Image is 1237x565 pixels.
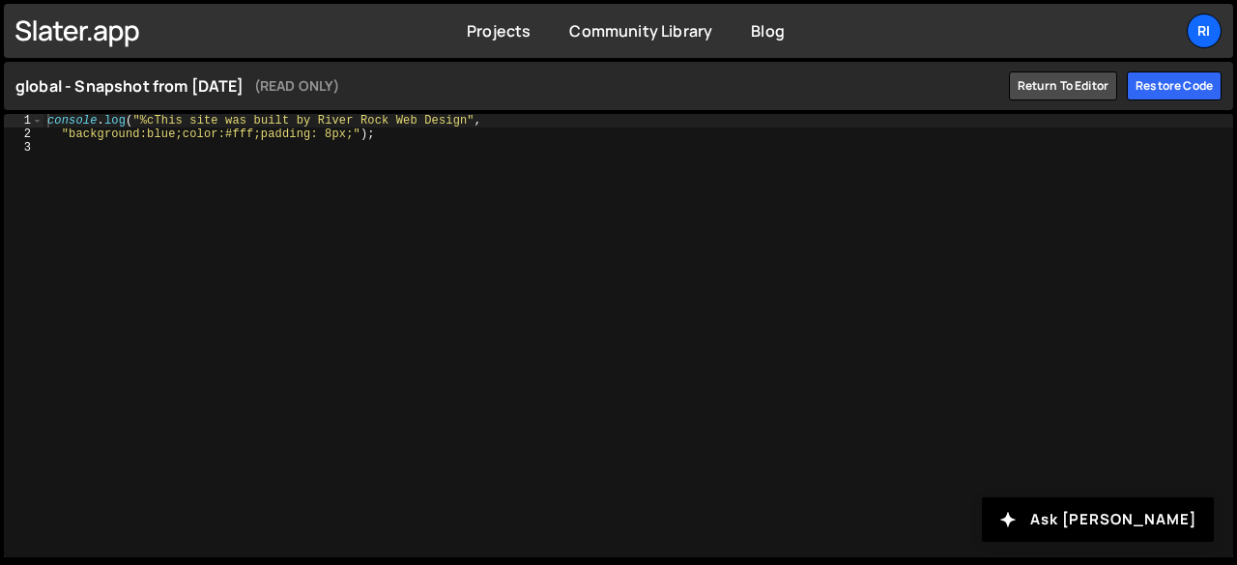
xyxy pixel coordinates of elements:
a: Ri [1187,14,1222,48]
a: Return to editor [1009,71,1118,100]
h1: global - Snapshot from [DATE] [15,74,999,98]
div: 3 [4,141,43,155]
button: Ask [PERSON_NAME] [982,497,1214,542]
div: 2 [4,127,43,141]
a: Projects [467,20,531,42]
a: Blog [751,20,785,42]
div: Restore code [1127,71,1222,100]
a: Community Library [569,20,712,42]
small: (READ ONLY) [254,74,340,98]
div: 1 [4,114,43,127]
